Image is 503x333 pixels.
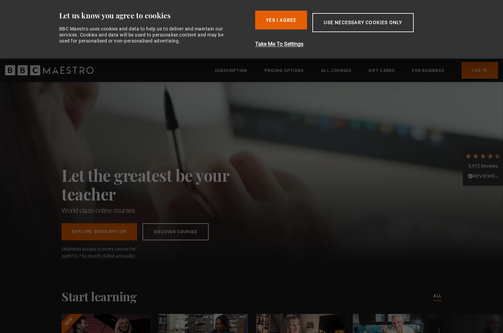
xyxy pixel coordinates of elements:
[433,293,441,300] a: All
[255,11,307,29] button: Yes I Agree
[62,206,259,215] h1: World-class online courses
[465,163,501,170] div: 5,972 Reviews
[321,67,351,74] a: All Courses
[59,26,231,44] div: BBC Maestro uses cookies and data to help us to deliver and maintain our services. Cookies and da...
[465,152,501,160] div: 4.7 Stars
[62,289,136,303] h2: Start learning
[465,173,501,181] div: Read All Reviews
[462,62,498,79] a: Log In
[69,253,84,259] span: €10.75
[142,223,209,240] a: Discover Courses
[215,62,498,79] nav: Primary
[412,67,444,74] a: For business
[62,166,259,203] h2: Let the greatest be your teacher
[62,246,152,260] span: Unlimited access to every course for just a month (billed annually)
[59,11,250,20] div: Let us know you agree to cookies
[5,65,94,75] svg: BBC Maestro
[463,147,503,186] div: 5,972 ReviewsRead All Reviews
[215,67,247,74] a: Subscription
[312,13,413,32] button: Use necessary cookies only
[62,223,137,240] a: Explore Subscription
[468,174,498,178] img: REVIEWS.io
[255,40,449,48] button: Take Me To Settings
[265,67,304,74] a: Pricing Options
[369,67,395,74] a: Gift Cards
